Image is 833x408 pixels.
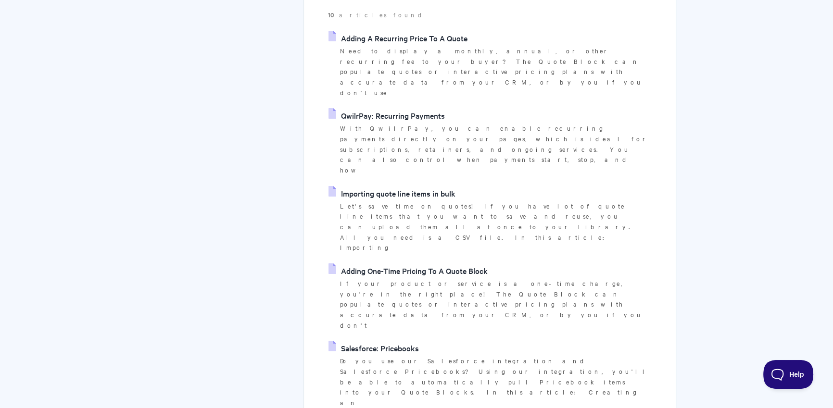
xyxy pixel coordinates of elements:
[340,123,652,175] p: With QwilrPay, you can enable recurring payments directly on your pages, which is ideal for subsc...
[340,201,652,253] p: Let's save time on quotes! If you have lot of quote line items that you want to save and reuse, y...
[328,31,467,45] a: Adding A Recurring Price To A Quote
[328,341,419,355] a: Salesforce: Pricebooks
[328,263,488,278] a: Adding One-Time Pricing To A Quote Block
[328,108,445,123] a: QwilrPay: Recurring Payments
[328,10,652,20] p: articles found
[340,46,652,98] p: Need to display a monthly, annual, or other recurring fee to your buyer? The Quote Block can popu...
[763,360,814,389] iframe: Toggle Customer Support
[340,356,652,408] p: Do you use our Salesforce integration and Salesforce Pricebooks? Using our integration, you'll be...
[328,186,455,200] a: Importing quote line items in bulk
[340,278,652,331] p: If your product or service is a one-time charge, you're in the right place! The Quote Block can p...
[328,10,339,19] strong: 10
